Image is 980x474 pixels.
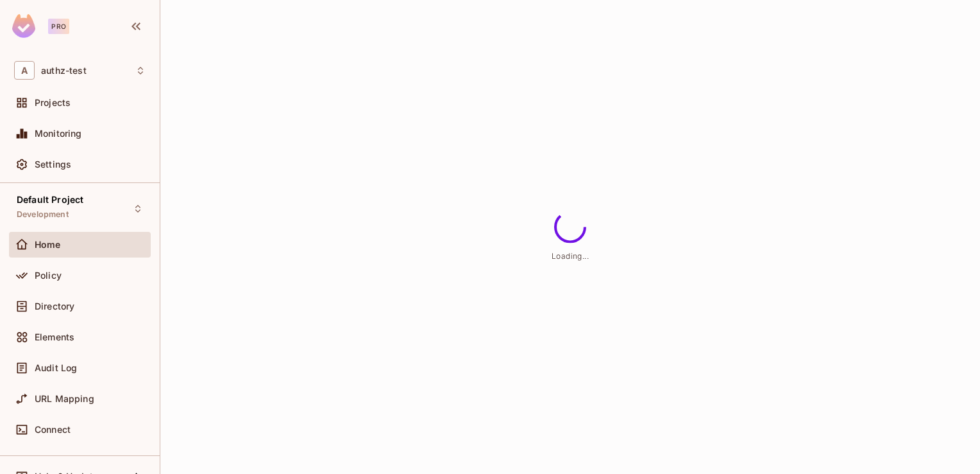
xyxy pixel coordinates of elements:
span: Audit Log [35,363,77,373]
span: Directory [35,301,74,312]
span: A [14,61,35,80]
div: Pro [48,19,69,34]
span: Home [35,240,61,250]
span: Projects [35,98,71,108]
span: Monitoring [35,128,82,139]
span: Connect [35,425,71,435]
span: Default Project [17,195,83,205]
span: Elements [35,332,74,342]
span: Loading... [552,251,589,261]
span: Policy [35,270,62,281]
span: Workspace: authz-test [41,66,87,76]
img: SReyMgAAAABJRU5ErkJggg== [12,14,35,38]
span: Development [17,209,69,220]
span: URL Mapping [35,394,94,404]
span: Settings [35,159,71,170]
